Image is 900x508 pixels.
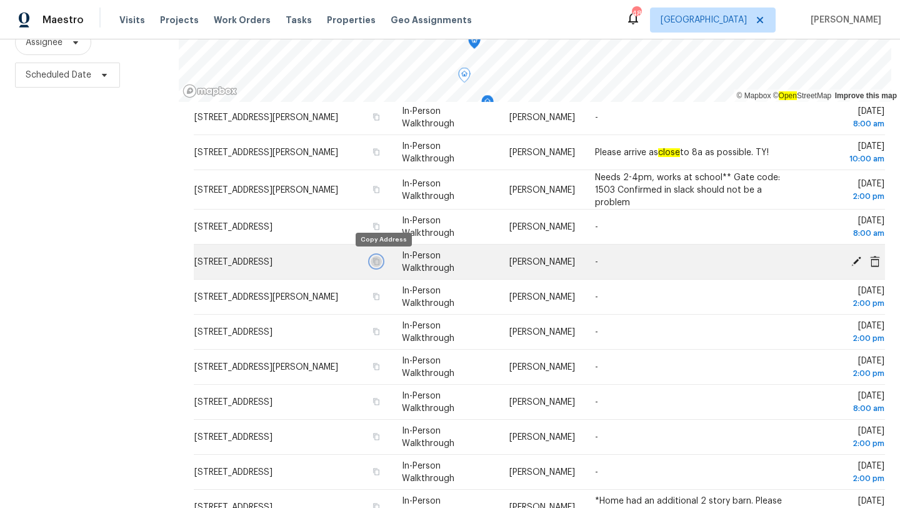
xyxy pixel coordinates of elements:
[509,398,575,407] span: [PERSON_NAME]
[371,326,382,337] button: Copy Address
[847,255,866,267] span: Edit
[595,148,769,157] span: Please arrive as to 8a as possible. TY!
[468,34,481,53] div: Map marker
[509,223,575,231] span: [PERSON_NAME]
[194,148,338,157] span: [STREET_ADDRESS][PERSON_NAME]
[26,36,62,49] span: Assignee
[802,118,884,130] div: 8:00 am
[402,107,454,128] span: In-Person Walkthrough
[194,293,338,302] span: [STREET_ADDRESS][PERSON_NAME]
[509,363,575,372] span: [PERSON_NAME]
[802,437,884,450] div: 2:00 pm
[371,183,382,195] button: Copy Address
[402,357,454,378] span: In-Person Walkthrough
[286,16,312,24] span: Tasks
[595,258,598,267] span: -
[402,216,454,238] span: In-Person Walkthrough
[402,427,454,448] span: In-Person Walkthrough
[802,462,884,485] span: [DATE]
[194,433,272,442] span: [STREET_ADDRESS]
[194,258,272,267] span: [STREET_ADDRESS]
[371,291,382,302] button: Copy Address
[595,363,598,372] span: -
[595,398,598,407] span: -
[371,361,382,372] button: Copy Address
[371,431,382,442] button: Copy Address
[402,462,454,483] span: In-Person Walkthrough
[402,251,454,273] span: In-Person Walkthrough
[595,223,598,231] span: -
[802,402,884,415] div: 8:00 am
[658,148,680,157] ah_el_jm_1744035635894: close
[160,14,199,26] span: Projects
[802,322,884,345] span: [DATE]
[214,14,271,26] span: Work Orders
[509,433,575,442] span: [PERSON_NAME]
[802,190,884,202] div: 2:00 pm
[595,293,598,302] span: -
[119,14,145,26] span: Visits
[194,363,338,372] span: [STREET_ADDRESS][PERSON_NAME]
[458,68,471,87] div: Map marker
[509,258,575,267] span: [PERSON_NAME]
[391,14,472,26] span: Geo Assignments
[509,113,575,122] span: [PERSON_NAME]
[509,328,575,337] span: [PERSON_NAME]
[802,179,884,202] span: [DATE]
[802,227,884,240] div: 8:00 am
[194,468,272,477] span: [STREET_ADDRESS]
[402,142,454,163] span: In-Person Walkthrough
[802,297,884,310] div: 2:00 pm
[802,332,884,345] div: 2:00 pm
[402,179,454,200] span: In-Person Walkthrough
[806,14,881,26] span: [PERSON_NAME]
[595,113,598,122] span: -
[509,293,575,302] span: [PERSON_NAME]
[595,328,598,337] span: -
[802,472,884,485] div: 2:00 pm
[866,255,884,267] span: Cancel
[737,91,771,100] a: Mapbox
[802,427,884,450] span: [DATE]
[402,287,454,308] span: In-Person Walkthrough
[802,107,884,130] span: [DATE]
[371,396,382,407] button: Copy Address
[779,91,797,100] ah_el_jm_1744035306855: Open
[194,223,272,231] span: [STREET_ADDRESS]
[835,91,897,100] a: Improve this map
[661,14,747,26] span: [GEOGRAPHIC_DATA]
[481,95,494,114] div: Map marker
[802,357,884,380] span: [DATE]
[402,392,454,413] span: In-Person Walkthrough
[371,466,382,477] button: Copy Address
[632,8,641,20] div: 48
[802,153,884,165] div: 10:00 am
[802,367,884,380] div: 2:00 pm
[194,185,338,194] span: [STREET_ADDRESS][PERSON_NAME]
[509,185,575,194] span: [PERSON_NAME]
[194,398,272,407] span: [STREET_ADDRESS]
[42,14,84,26] span: Maestro
[802,392,884,415] span: [DATE]
[402,322,454,343] span: In-Person Walkthrough
[595,468,598,477] span: -
[595,173,780,206] span: Needs 2-4pm, works at school** Gate code: 1503 Confirmed in slack should not be a problem
[595,433,598,442] span: -
[509,148,575,157] span: [PERSON_NAME]
[194,113,338,122] span: [STREET_ADDRESS][PERSON_NAME]
[327,14,376,26] span: Properties
[802,142,884,165] span: [DATE]
[509,468,575,477] span: [PERSON_NAME]
[26,69,91,81] span: Scheduled Date
[182,84,237,98] a: Mapbox homepage
[773,91,832,100] a: OpenStreetMap
[802,216,884,240] span: [DATE]
[802,287,884,310] span: [DATE]
[194,328,272,337] span: [STREET_ADDRESS]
